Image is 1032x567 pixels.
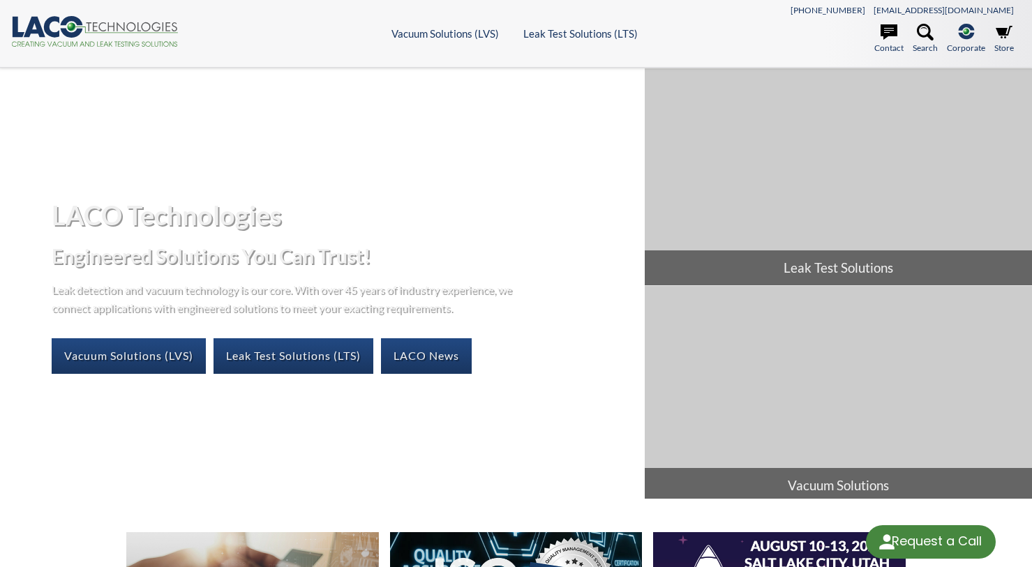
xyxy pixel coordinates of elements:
div: Request a Call [892,525,982,557]
a: Search [913,24,938,54]
p: Leak detection and vacuum technology is our core. With over 45 years of industry experience, we c... [52,280,519,316]
a: Leak Test Solutions (LTS) [214,338,373,373]
h2: Engineered Solutions You Can Trust! [52,243,634,269]
a: Leak Test Solutions (LTS) [523,27,638,40]
a: Store [994,24,1014,54]
a: LACO News [381,338,472,373]
span: Corporate [947,41,985,54]
a: Leak Test Solutions [645,68,1032,285]
div: Request a Call [866,525,996,559]
a: [EMAIL_ADDRESS][DOMAIN_NAME] [874,5,1014,15]
a: Vacuum Solutions [645,286,1032,503]
h1: LACO Technologies [52,198,634,232]
a: [PHONE_NUMBER] [791,5,865,15]
span: Leak Test Solutions [645,250,1032,285]
a: Vacuum Solutions (LVS) [52,338,206,373]
a: Vacuum Solutions (LVS) [391,27,499,40]
span: Vacuum Solutions [645,468,1032,503]
img: round button [876,531,898,553]
a: Contact [874,24,904,54]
